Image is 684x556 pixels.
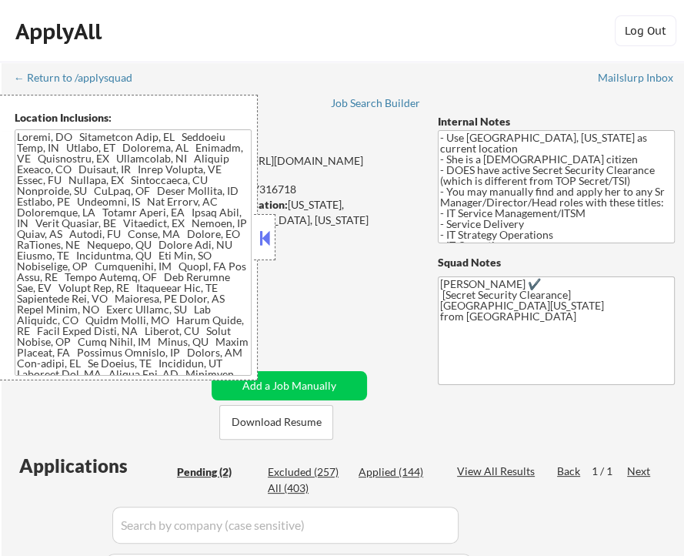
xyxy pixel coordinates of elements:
div: 9047316718 [200,182,418,197]
div: View All Results [457,464,539,479]
div: Squad Notes [438,255,675,270]
a: [URL][DOMAIN_NAME] [248,154,363,167]
a: Job Search Builder [331,97,421,112]
button: Download Resume [219,405,333,440]
div: Applied (144) [359,464,435,480]
div: 1 / 1 [592,464,627,479]
div: Job Search Builder [331,98,421,109]
div: Excluded (257) [268,464,345,480]
a: ← Return to /applysquad [14,72,147,87]
div: [US_STATE], [GEOGRAPHIC_DATA], [US_STATE] [200,197,418,227]
div: Mailslurp Inbox [597,72,674,83]
div: Internal Notes [438,114,675,129]
button: Log Out [615,15,676,46]
input: Search by company (case sensitive) [112,507,459,544]
button: Add a Job Manually [212,371,367,400]
div: ← Return to /applysquad [14,72,147,83]
div: ApplyAll [15,18,106,45]
div: Back [557,464,582,479]
div: Next [627,464,652,479]
div: Pending (2) [177,464,254,480]
a: Mailslurp Inbox [597,72,674,87]
div: Location Inclusions: [15,110,252,126]
div: Applications [19,457,172,475]
div: All (403) [268,481,345,496]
